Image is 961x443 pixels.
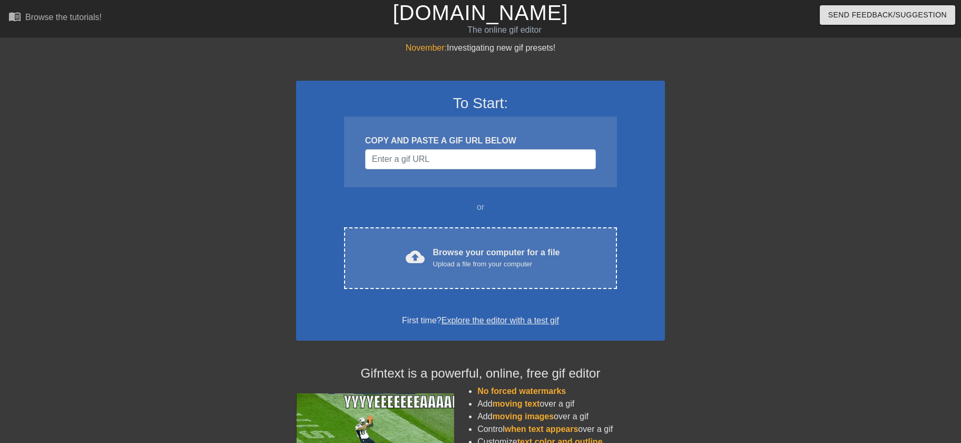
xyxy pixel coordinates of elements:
[406,43,447,52] span: November:
[296,366,665,381] h4: Gifntext is a powerful, online, free gif editor
[442,316,559,325] a: Explore the editor with a test gif
[828,8,947,22] span: Send Feedback/Suggestion
[365,149,596,169] input: Username
[393,1,568,24] a: [DOMAIN_NAME]
[296,42,665,54] div: Investigating new gif presets!
[406,247,425,266] span: cloud_upload
[433,246,560,269] div: Browse your computer for a file
[326,24,683,36] div: The online gif editor
[493,399,540,408] span: moving text
[323,201,638,214] div: or
[477,387,566,396] span: No forced watermarks
[433,259,560,269] div: Upload a file from your computer
[310,314,651,327] div: First time?
[477,410,665,423] li: Add over a gif
[820,5,955,25] button: Send Feedback/Suggestion
[8,10,21,23] span: menu_book
[477,398,665,410] li: Add over a gif
[477,423,665,436] li: Control over a gif
[25,13,102,22] div: Browse the tutorials!
[310,94,651,112] h3: To Start:
[365,134,596,147] div: COPY AND PASTE A GIF URL BELOW
[505,425,578,434] span: when text appears
[493,412,554,421] span: moving images
[8,10,102,26] a: Browse the tutorials!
